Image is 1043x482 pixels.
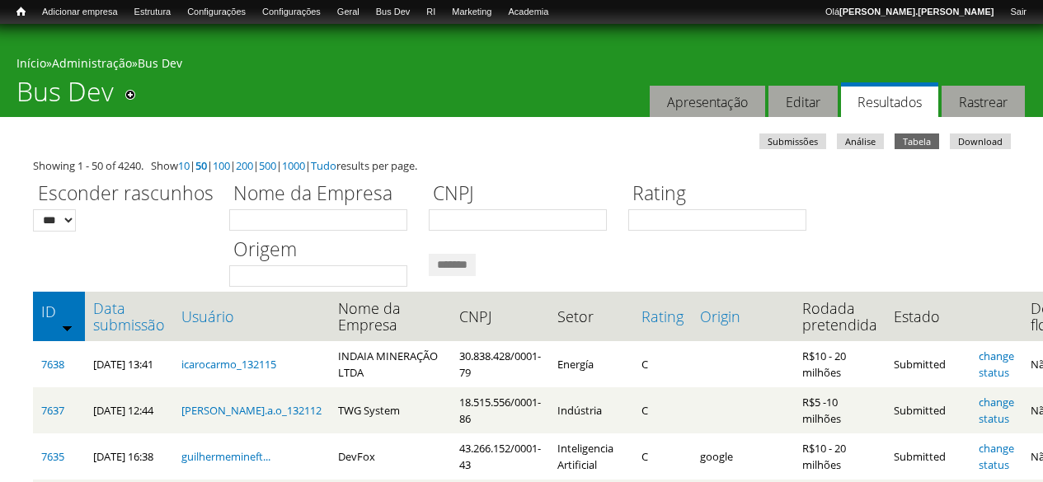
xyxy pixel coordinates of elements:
a: Olá[PERSON_NAME].[PERSON_NAME] [817,4,1002,21]
th: Nome da Empresa [330,292,451,341]
th: Setor [549,292,633,341]
td: Indústria [549,387,633,433]
td: R$10 - 20 milhões [794,433,886,480]
th: Rodada pretendida [794,292,886,341]
td: DevFox [330,433,451,480]
a: Resultados [841,82,938,118]
a: Adicionar empresa [34,4,126,21]
a: 7638 [41,357,64,372]
td: Submitted [886,433,970,480]
td: 43.266.152/0001-43 [451,433,549,480]
a: Estrutura [126,4,180,21]
label: Rating [628,180,817,209]
a: Sair [1002,4,1035,21]
td: R$5 -10 milhões [794,387,886,433]
td: Submitted [886,341,970,387]
a: Bus Dev [138,55,182,71]
a: Bus Dev [368,4,419,21]
a: Apresentação [650,86,765,118]
img: ordem crescente [62,322,73,333]
a: Origin [700,308,786,325]
label: Esconder rascunhos [33,180,218,209]
td: 30.838.428/0001-79 [451,341,549,387]
label: CNPJ [429,180,618,209]
td: C [633,341,692,387]
a: 1000 [282,158,305,173]
label: Origem [229,236,418,265]
th: CNPJ [451,292,549,341]
div: Showing 1 - 50 of 4240. Show | | | | | | results per page. [33,157,1010,174]
a: 10 [178,158,190,173]
td: C [633,387,692,433]
strong: [PERSON_NAME].[PERSON_NAME] [839,7,994,16]
a: Administração [52,55,132,71]
a: 50 [195,158,207,173]
a: Academia [500,4,557,21]
label: Nome da Empresa [229,180,418,209]
a: Rating [641,308,684,325]
td: [DATE] 12:44 [85,387,173,433]
a: 7637 [41,403,64,418]
a: Início [8,4,34,20]
a: change status [979,349,1014,380]
h1: Bus Dev [16,76,114,117]
a: ID [41,303,77,320]
a: Configurações [254,4,329,21]
span: Início [16,6,26,17]
a: 7635 [41,449,64,464]
a: 500 [259,158,276,173]
td: R$10 - 20 milhões [794,341,886,387]
a: [PERSON_NAME].a.o_132112 [181,403,322,418]
td: [DATE] 13:41 [85,341,173,387]
a: Editar [768,86,838,118]
a: Análise [837,133,884,149]
a: Configurações [179,4,254,21]
td: C [633,433,692,480]
td: INDAIA MINERAÇÃO LTDA [330,341,451,387]
a: Rastrear [942,86,1025,118]
a: guilhermemineft... [181,449,270,464]
a: Início [16,55,46,71]
a: Tabela [895,133,939,149]
a: Usuário [181,308,322,325]
a: 100 [213,158,230,173]
td: google [692,433,794,480]
a: Data submissão [93,300,165,333]
a: Geral [329,4,368,21]
td: Inteligencia Artificial [549,433,633,480]
a: change status [979,395,1014,426]
a: Tudo [311,158,336,173]
a: icarocarmo_132115 [181,357,276,372]
a: RI [418,4,444,21]
a: Download [950,133,1011,149]
a: Marketing [444,4,500,21]
th: Estado [886,292,970,341]
td: 18.515.556/0001-86 [451,387,549,433]
a: 200 [236,158,253,173]
a: change status [979,441,1014,472]
a: Submissões [759,133,826,149]
div: » » [16,55,1027,76]
td: Submitted [886,387,970,433]
td: TWG System [330,387,451,433]
td: Energía [549,341,633,387]
td: [DATE] 16:38 [85,433,173,480]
